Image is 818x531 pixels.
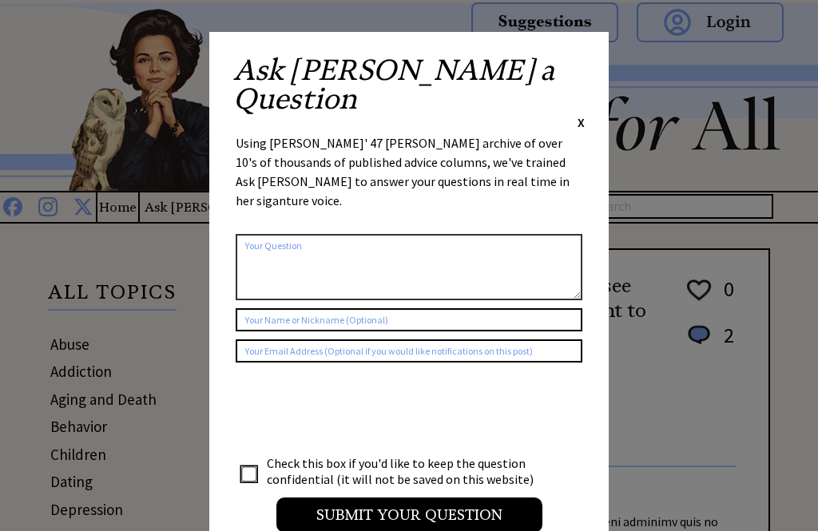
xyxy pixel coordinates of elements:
[236,378,478,441] iframe: reCAPTCHA
[233,56,585,113] h2: Ask [PERSON_NAME] a Question
[236,133,582,226] div: Using [PERSON_NAME]' 47 [PERSON_NAME] archive of over 10's of thousands of published advice colum...
[236,308,582,331] input: Your Name or Nickname (Optional)
[236,339,582,363] input: Your Email Address (Optional if you would like notifications on this post)
[578,114,585,130] span: X
[266,454,549,488] td: Check this box if you'd like to keep the question confidential (it will not be saved on this webs...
